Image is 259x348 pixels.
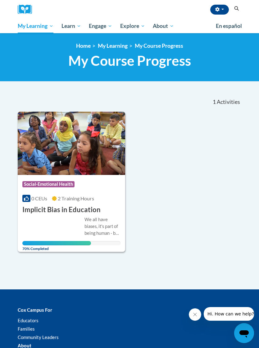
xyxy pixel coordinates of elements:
[135,42,183,49] a: My Course Progress
[22,241,91,251] span: 70% Completed
[14,19,57,33] a: My Learning
[234,323,254,343] iframe: Button to launch messaging window
[61,22,81,30] span: Learn
[18,112,125,175] img: Course Logo
[189,308,201,321] iframe: Close message
[216,23,242,29] span: En español
[98,42,128,49] a: My Learning
[217,99,240,105] span: Activities
[210,5,229,15] button: Account Settings
[76,42,91,49] a: Home
[232,5,241,12] button: Search
[18,318,39,323] a: Educators
[68,52,191,69] span: My Course Progress
[18,22,53,30] span: My Learning
[120,22,145,30] span: Explore
[18,5,36,14] img: Logo brand
[153,22,174,30] span: About
[31,195,47,201] span: 0 CEUs
[85,19,116,33] a: Engage
[18,334,59,340] a: Community Leaders
[204,307,254,321] iframe: Message from company
[89,22,112,30] span: Engage
[116,19,149,33] a: Explore
[212,20,246,33] a: En español
[58,195,94,201] span: 2 Training Hours
[22,205,101,215] h3: Implicit Bias in Education
[149,19,178,33] a: About
[84,216,120,237] div: We all have biases, it's part of being human - but did you know that some of our biases fly under...
[18,5,36,14] a: Cox Campus
[18,326,35,332] a: Families
[18,112,125,252] a: Course LogoSocial-Emotional Health0 CEUs2 Training Hours Implicit Bias in EducationWe all have bi...
[22,181,75,187] span: Social-Emotional Health
[13,19,246,33] div: Main menu
[18,307,52,313] b: Cox Campus For
[57,19,85,33] a: Learn
[22,241,91,245] div: Your progress
[213,99,216,105] span: 1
